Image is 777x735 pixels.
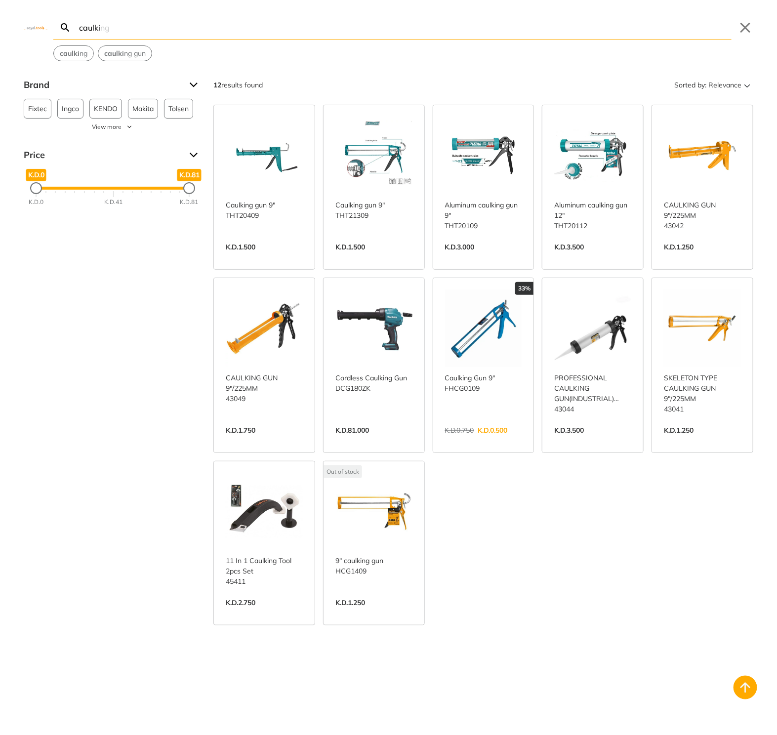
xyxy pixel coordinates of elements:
[164,99,193,119] button: Tolsen
[180,198,199,207] div: K.D.81
[672,77,753,93] button: Sorted by:Relevance Sort
[708,77,741,93] span: Relevance
[104,198,123,207] div: K.D.41
[60,48,87,59] span: ng
[30,182,42,194] div: Minimum Price
[183,182,195,194] div: Maximum Price
[94,99,118,118] span: KENDO
[737,20,753,36] button: Close
[324,465,362,478] div: Out of stock
[104,49,124,58] strong: caulki
[168,99,189,118] span: Tolsen
[77,16,732,39] input: Search…
[60,49,80,58] strong: caulki
[128,99,158,119] button: Makita
[98,45,152,61] div: Suggestion: caulking gun
[104,48,146,59] span: ng gun
[734,676,757,699] button: Back to top
[24,25,47,30] img: Close
[57,99,83,119] button: Ingco
[28,99,47,118] span: Fixtec
[24,147,182,163] span: Price
[515,282,533,295] div: 33%
[62,99,79,118] span: Ingco
[54,46,93,61] button: Select suggestion: caulking
[89,99,122,119] button: KENDO
[213,77,263,93] div: results found
[24,99,51,119] button: Fixtec
[24,122,202,131] button: View more
[24,77,182,93] span: Brand
[213,81,221,89] strong: 12
[132,99,154,118] span: Makita
[59,22,71,34] svg: Search
[29,198,43,207] div: K.D.0
[737,680,753,695] svg: Back to top
[741,79,753,91] svg: Sort
[98,46,152,61] button: Select suggestion: caulking gun
[92,122,122,131] span: View more
[53,45,94,61] div: Suggestion: caulking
